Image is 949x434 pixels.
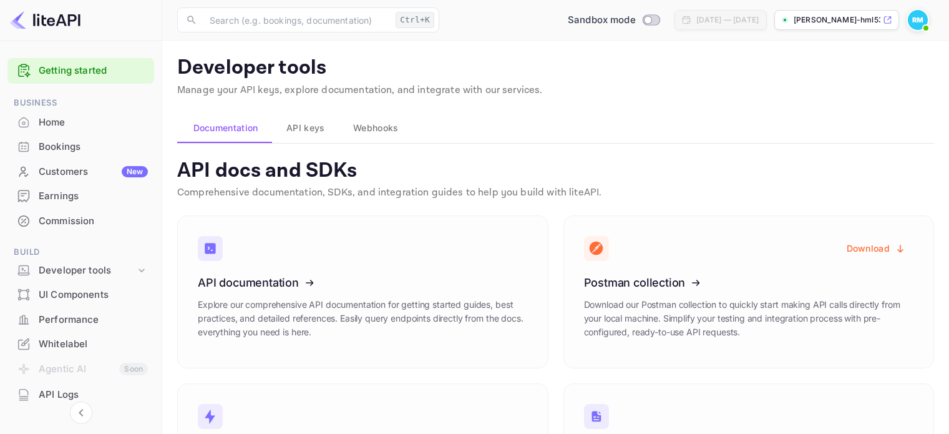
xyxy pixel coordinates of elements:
a: API Logs [7,383,154,406]
div: New [122,166,148,177]
span: Webhooks [353,121,398,136]
a: UI Components [7,283,154,306]
h3: API documentation [198,276,528,289]
div: Performance [7,308,154,332]
p: Developer tools [177,56,934,81]
p: API docs and SDKs [177,159,934,184]
span: Documentation [193,121,258,136]
p: [PERSON_NAME]-hml53.n... [794,14,880,26]
div: Customers [39,165,148,179]
a: Performance [7,308,154,331]
a: Getting started [39,64,148,78]
div: Developer tools [39,264,135,278]
a: CustomersNew [7,160,154,183]
h3: Postman collection [584,276,914,289]
div: Whitelabel [7,332,154,357]
a: Earnings [7,184,154,207]
div: Commission [7,209,154,234]
div: Home [39,116,148,130]
div: Developer tools [7,260,154,282]
div: Getting started [7,58,154,84]
a: Commission [7,209,154,232]
div: CustomersNew [7,160,154,184]
a: Whitelabel [7,332,154,355]
div: Switch to Production mode [563,13,664,27]
button: Collapse navigation [70,402,92,424]
div: Ctrl+K [396,12,434,28]
span: API keys [286,121,324,136]
div: Commission [39,214,148,229]
p: Manage your API keys, explore documentation, and integrate with our services. [177,83,934,98]
p: Comprehensive documentation, SDKs, and integration guides to help you build with liteAPI. [177,185,934,200]
div: Earnings [7,184,154,209]
a: Bookings [7,135,154,158]
div: Home [7,111,154,135]
a: Home [7,111,154,134]
div: UI Components [7,283,154,307]
img: LiteAPI logo [10,10,80,30]
div: Bookings [7,135,154,159]
p: Download our Postman collection to quickly start making API calls directly from your local machin... [584,298,914,339]
span: Build [7,245,154,259]
img: Ritisha Mathur [908,10,928,30]
input: Search (e.g. bookings, documentation) [202,7,391,32]
div: Whitelabel [39,337,148,352]
div: [DATE] — [DATE] [696,14,759,26]
div: Bookings [39,140,148,154]
button: Download [839,237,913,261]
div: Earnings [39,189,148,204]
div: UI Components [39,288,148,302]
div: API Logs [39,388,148,402]
p: Explore our comprehensive API documentation for getting started guides, best practices, and detai... [198,298,528,339]
div: Performance [39,313,148,327]
div: API Logs [7,383,154,407]
span: Sandbox mode [568,13,636,27]
span: Business [7,96,154,110]
div: account-settings tabs [177,113,934,143]
a: API documentationExplore our comprehensive API documentation for getting started guides, best pra... [177,215,548,368]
